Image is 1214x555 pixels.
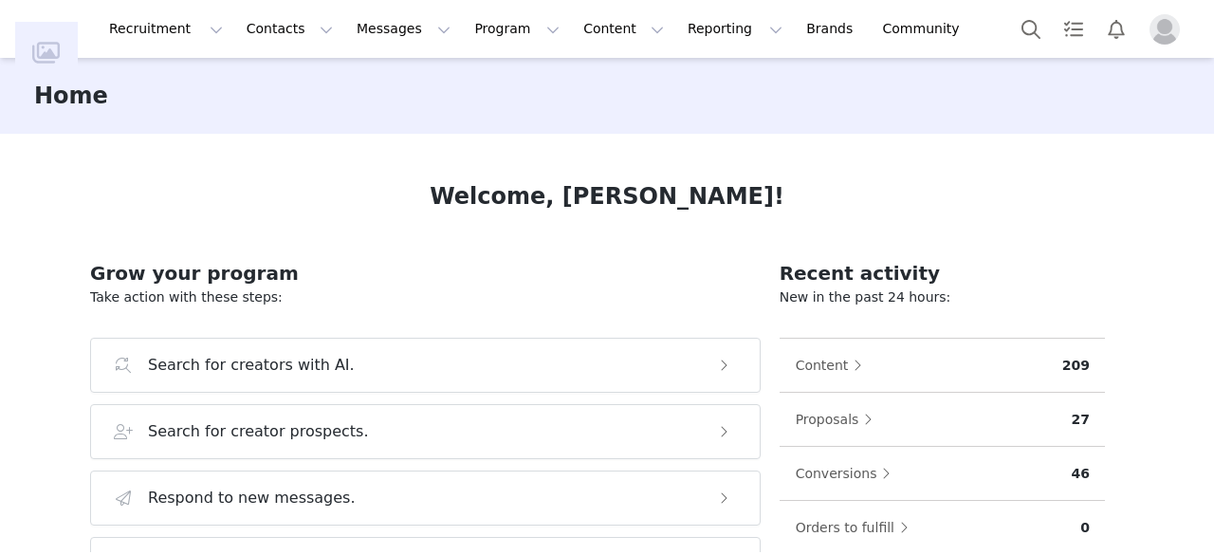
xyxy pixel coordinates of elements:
[1095,8,1137,50] button: Notifications
[90,338,761,393] button: Search for creators with AI.
[780,259,1105,287] h2: Recent activity
[1150,14,1180,45] img: placeholder-profile.jpg
[430,179,784,213] h1: Welcome, [PERSON_NAME]!
[90,287,761,307] p: Take action with these steps:
[1138,14,1199,45] button: Profile
[148,487,356,509] h3: Respond to new messages.
[795,404,883,435] button: Proposals
[676,8,794,50] button: Reporting
[872,8,980,50] a: Community
[34,79,108,113] h3: Home
[1062,356,1090,376] p: 209
[463,8,571,50] button: Program
[98,8,234,50] button: Recruitment
[1010,8,1052,50] button: Search
[90,259,761,287] h2: Grow your program
[235,8,344,50] button: Contacts
[1080,518,1090,538] p: 0
[1053,8,1094,50] a: Tasks
[795,512,918,543] button: Orders to fulfill
[795,458,901,489] button: Conversions
[795,8,870,50] a: Brands
[148,354,355,377] h3: Search for creators with AI.
[345,8,462,50] button: Messages
[1072,464,1090,484] p: 46
[90,471,761,526] button: Respond to new messages.
[795,350,873,380] button: Content
[1072,410,1090,430] p: 27
[780,287,1105,307] p: New in the past 24 hours:
[572,8,675,50] button: Content
[90,404,761,459] button: Search for creator prospects.
[148,420,369,443] h3: Search for creator prospects.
